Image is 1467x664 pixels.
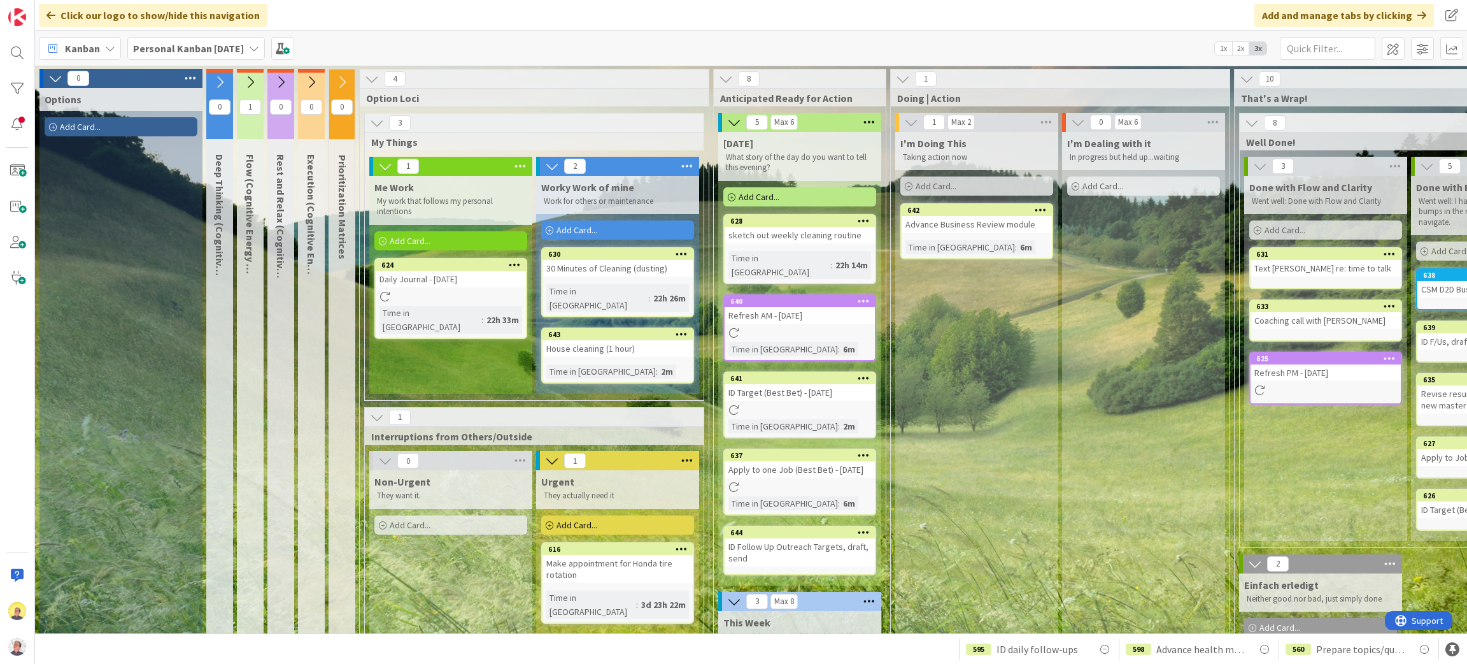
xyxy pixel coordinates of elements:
input: Quick Filter... [1280,37,1375,60]
span: 8 [738,71,760,87]
div: Max 6 [1118,119,1138,126]
div: Time in [GEOGRAPHIC_DATA] [546,284,648,312]
div: Text [PERSON_NAME] re: time to talk [1251,260,1401,277]
span: Today [723,137,753,150]
span: 3 [389,115,411,131]
span: Flow (Cognitive Energy M-H) [244,154,257,286]
img: JW [8,602,26,620]
div: 642 [902,205,1052,216]
p: They actually need it [544,491,691,501]
div: 642 [907,206,1052,215]
div: 630 [542,249,693,260]
div: 22h 14m [832,258,871,272]
p: They want it. [377,491,525,501]
div: Time in [GEOGRAPHIC_DATA] [728,251,830,279]
div: Time in [GEOGRAPHIC_DATA] [379,306,481,334]
span: 1 [915,71,937,87]
div: ID Follow Up Outreach Targets, draft, send [725,538,875,567]
span: Einfach erledigt [1244,579,1319,591]
span: Add Card... [1265,224,1305,236]
div: Time in [GEOGRAPHIC_DATA] [728,342,838,356]
span: 0 [301,99,322,115]
span: Advance health metrics module in CSM D2D [1156,642,1247,657]
span: : [838,342,840,356]
span: Doing | Action [897,92,1214,105]
div: 2m [658,364,676,379]
span: : [481,313,483,327]
div: 625 [1256,354,1401,363]
b: Personal Kanban [DATE] [133,42,244,55]
span: : [1015,240,1017,254]
span: : [656,364,658,379]
span: Done with Flow and Clarity [1249,181,1372,194]
div: 6m [840,342,858,356]
div: 643 [542,329,693,340]
p: In progress but held up...waiting [1070,152,1217,162]
span: Add Card... [1082,180,1123,192]
div: Daily Journal - [DATE] [376,271,526,287]
div: 640 [730,297,875,306]
span: 0 [67,71,89,86]
span: This Week [723,616,770,629]
div: 641ID Target (Best Bet) - [DATE] [725,373,875,401]
div: 3d 23h 22m [638,598,689,612]
span: 5 [746,115,768,130]
div: Max 6 [774,119,794,126]
span: Prioritization Matrices [336,155,349,259]
span: Add Card... [916,180,956,192]
span: 4 [384,71,406,87]
span: 1 [923,115,945,130]
span: ID daily follow-ups [996,642,1078,657]
div: 633 [1256,302,1401,311]
div: 22h 26m [650,291,689,305]
span: Add Card... [1259,622,1300,633]
div: 616Make appointment for Honda tire rotation [542,544,693,583]
span: Rest and Relax (Cognitive Energy L) [274,154,287,319]
div: 641 [725,373,875,384]
div: 628sketch out weekly cleaning routine [725,215,875,243]
span: Add Card... [739,191,779,203]
div: 642Advance Business Review module [902,205,1052,233]
div: 633Coaching call with [PERSON_NAME] [1251,301,1401,329]
div: Make appointment for Honda tire rotation [542,555,693,583]
span: I'm Dealing with it [1067,137,1151,150]
span: : [648,291,650,305]
span: 3 [1272,159,1294,174]
div: 644 [725,527,875,538]
span: Me Work [374,181,414,194]
div: Advance Business Review module [902,216,1052,233]
span: 1x [1215,42,1232,55]
span: 1 [389,410,411,425]
div: 644ID Follow Up Outreach Targets, draft, send [725,527,875,567]
span: 0 [270,99,292,115]
span: Kanban [65,41,100,56]
div: 560 [1286,644,1311,655]
div: 624 [376,259,526,271]
p: Taking action now [903,152,1051,162]
div: Time in [GEOGRAPHIC_DATA] [905,240,1015,254]
span: 0 [1090,115,1112,130]
span: 0 [209,99,230,115]
span: Support [27,2,58,17]
p: My work that follows my personal intentions [377,196,525,217]
p: Neither good nor bad, just simply done [1247,594,1394,604]
div: 2m [840,419,858,433]
span: Option Loci [366,92,693,105]
span: Prepare topics/questions for for info interview call with [PERSON_NAME] at CultureAmp [1316,642,1407,657]
div: 643House cleaning (1 hour) [542,329,693,357]
span: 1 [239,99,261,115]
div: 595 [966,644,991,655]
div: House cleaning (1 hour) [542,340,693,357]
span: Add Card... [556,519,597,531]
div: 630 [548,250,693,259]
div: 631 [1251,249,1401,260]
div: Coaching call with [PERSON_NAME] [1251,312,1401,329]
div: sketch out weekly cleaning routine [725,227,875,243]
span: Add Card... [60,121,101,133]
span: : [830,258,832,272]
div: 6m [1017,240,1035,254]
span: Execution (Cognitive Energy L-M) [305,154,318,368]
span: 3x [1249,42,1266,55]
div: Time in [GEOGRAPHIC_DATA] [546,364,656,379]
div: 22h 33m [483,313,522,327]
